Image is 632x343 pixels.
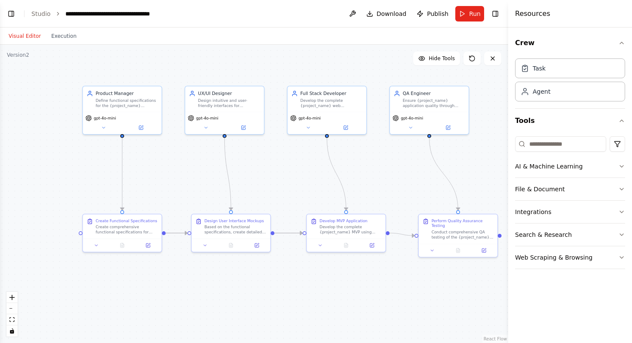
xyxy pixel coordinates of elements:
nav: breadcrumb [31,9,150,18]
button: zoom out [6,303,18,314]
g: Edge from 82f36e88-32e3-43b7-82d6-72caee66c2fe to 885cd980-69aa-4a5c-8557-4f846e5be86d [390,230,414,239]
button: Web Scraping & Browsing [515,246,625,269]
div: QA Engineer [403,90,465,97]
button: Show left sidebar [5,8,17,20]
div: Task [533,64,546,73]
button: Run [455,6,484,21]
span: Publish [427,9,448,18]
button: Open in side panel [137,242,159,249]
div: Develop MVP ApplicationDevelop the complete {project_name} MVP using React/Next.js for frontend a... [306,214,386,252]
button: Visual Editor [3,31,46,41]
button: AI & Machine Learning [515,155,625,178]
div: QA EngineerEnsure {project_name} application quality through comprehensive testing, including fun... [389,86,469,135]
div: UX/UI DesignerDesign intuitive and user-friendly interfaces for {project_name}, focusing on renta... [184,86,264,135]
div: Product ManagerDefine functional specifications for the {project_name} application, focusing on u... [82,86,162,135]
g: Edge from c21f600c-8624-4e6c-a1dc-0270131af503 to 82f36e88-32e3-43b7-82d6-72caee66c2fe [324,138,350,210]
button: toggle interactivity [6,325,18,337]
button: No output available [109,242,136,249]
button: Integrations [515,201,625,223]
span: gpt-4o-mini [196,116,218,121]
div: Develop MVP Application [319,218,368,224]
span: Hide Tools [429,55,455,62]
button: File & Document [515,178,625,200]
div: Ensure {project_name} application quality through comprehensive testing, including functional tes... [403,98,465,108]
span: gpt-4o-mini [298,116,321,121]
button: Tools [515,109,625,133]
g: Edge from cf2b4165-31a6-43ea-94f9-f3cfdea741d8 to 34a6f324-b671-4d93-af11-ee053e430052 [119,138,126,210]
div: Perform Quality Assurance Testing [432,218,494,229]
button: Open in side panel [361,242,383,249]
button: Open in side panel [473,247,495,254]
button: No output available [333,242,360,249]
div: Crew [515,55,625,108]
div: Define functional specifications for the {project_name} application, focusing on user requirement... [95,98,157,108]
div: React Flow controls [6,292,18,337]
div: Agent [533,87,550,96]
div: Design User Interface Mockups [204,218,264,224]
button: Execution [46,31,82,41]
span: gpt-4o-mini [401,116,423,121]
div: UX/UI Designer [198,90,260,97]
div: Product Manager [95,90,157,97]
div: Based on the functional specifications, create detailed UI/UX mockups for {project_name}. Design ... [204,224,266,235]
span: Run [469,9,481,18]
button: Hide right sidebar [489,8,501,20]
h4: Resources [515,9,550,19]
div: Create comprehensive functional specifications for {project_name}, including user registration, p... [95,224,157,235]
div: Develop the complete {project_name} web application using React, Next.js, Python Flask, Tailwind ... [301,98,362,108]
a: React Flow attribution [484,337,507,341]
button: Download [363,6,410,21]
div: Develop the complete {project_name} MVP using React/Next.js for frontend and Python Flask for bac... [319,224,381,235]
button: Crew [515,31,625,55]
div: Full Stack DeveloperDevelop the complete {project_name} web application using React, Next.js, Pyt... [287,86,367,135]
button: No output available [218,242,245,249]
g: Edge from 861d52b1-5210-4ea6-a15a-de435f19d20a to 885cd980-69aa-4a5c-8557-4f846e5be86d [426,138,461,210]
button: Open in side panel [430,124,466,132]
button: Publish [413,6,452,21]
button: Hide Tools [413,52,460,65]
span: Download [377,9,407,18]
button: Open in side panel [225,124,261,132]
button: Open in side panel [246,242,268,249]
button: Search & Research [515,224,625,246]
div: Full Stack Developer [301,90,362,97]
div: Create Functional Specifications [95,218,157,224]
button: fit view [6,314,18,325]
button: No output available [445,247,472,254]
button: Open in side panel [123,124,159,132]
div: Tools [515,133,625,276]
div: Design User Interface MockupsBased on the functional specifications, create detailed UI/UX mockup... [191,214,271,252]
g: Edge from fb322c4c-bfc3-4260-b4fc-085d9cca7409 to b87d436f-51ed-4280-9bd2-262b13265397 [221,138,234,210]
div: Version 2 [7,52,29,58]
div: Conduct comprehensive QA testing of the {project_name} MVP including functional testing, user exp... [432,230,494,240]
button: zoom in [6,292,18,303]
div: Design intuitive and user-friendly interfaces for {project_name}, focusing on rental marketplace ... [198,98,260,108]
span: gpt-4o-mini [94,116,116,121]
button: Open in side panel [328,124,364,132]
div: Create Functional SpecificationsCreate comprehensive functional specifications for {project_name}... [82,214,162,252]
div: Perform Quality Assurance TestingConduct comprehensive QA testing of the {project_name} MVP inclu... [418,214,498,257]
g: Edge from b87d436f-51ed-4280-9bd2-262b13265397 to 82f36e88-32e3-43b7-82d6-72caee66c2fe [274,230,302,236]
a: Studio [31,10,51,17]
